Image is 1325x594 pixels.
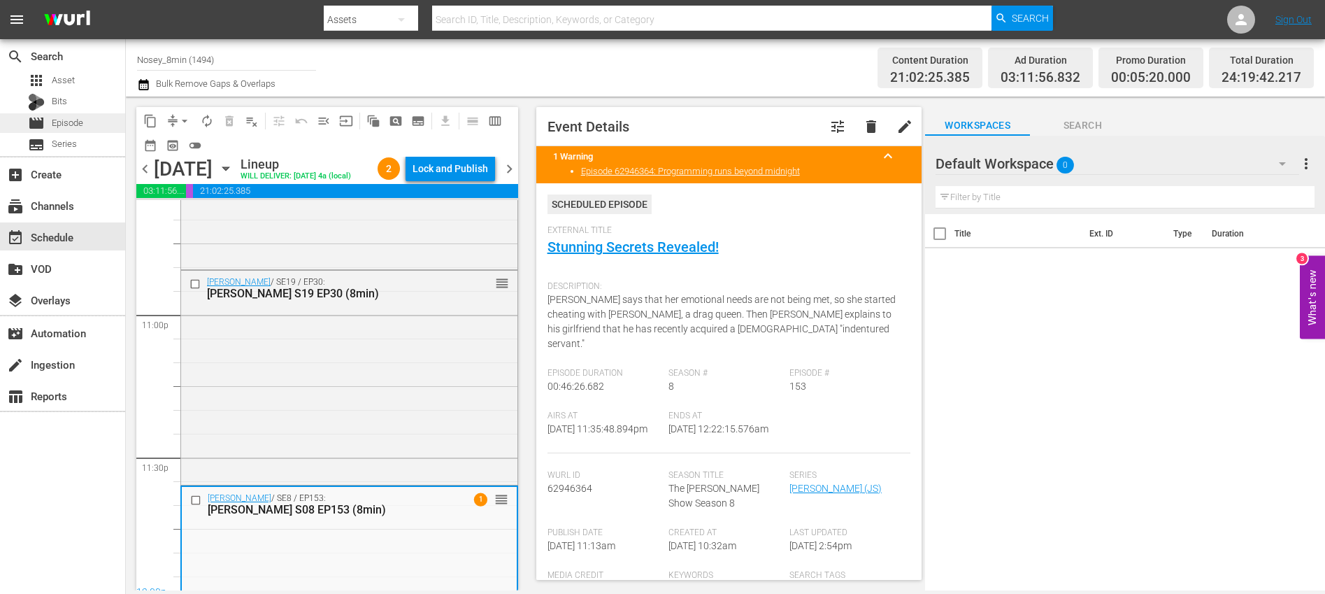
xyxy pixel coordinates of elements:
[407,110,429,132] span: Create Series Block
[154,78,275,89] span: Bulk Remove Gaps & Overlaps
[896,118,913,135] span: edit
[207,277,447,300] div: / SE19 / EP30:
[668,368,782,379] span: Season #
[1222,50,1301,70] div: Total Duration
[1275,14,1312,25] a: Sign Out
[166,114,180,128] span: compress
[547,528,661,539] span: Publish Date
[954,214,1081,253] th: Title
[789,470,903,481] span: Series
[52,116,83,130] span: Episode
[290,110,313,132] span: Revert to Primary Episode
[547,423,647,434] span: [DATE] 11:35:48.894pm
[218,110,241,132] span: Select an event to delete
[547,411,661,422] span: Airs At
[829,118,846,135] span: Customize Event
[207,277,271,287] a: [PERSON_NAME]
[385,110,407,132] span: Create Search Block
[241,172,351,181] div: WILL DELIVER: [DATE] 4a (local)
[7,388,24,405] span: Reports
[1165,214,1203,253] th: Type
[1222,70,1301,86] span: 24:19:42.217
[484,110,506,132] span: Week Calendar View
[208,503,447,516] div: [PERSON_NAME] S08 EP153 (8min)
[547,118,629,135] span: Event Details
[143,139,157,153] span: date_range_outlined
[28,72,45,89] span: Asset
[162,110,196,132] span: Remove Gaps & Overlaps
[7,292,24,309] span: Overlays
[28,115,45,132] span: Episode
[7,229,24,246] span: Schedule
[188,139,202,153] span: toggle_off
[378,163,400,174] span: 2
[1081,214,1164,253] th: Ext. ID
[7,167,24,183] span: Create
[789,540,852,551] span: [DATE] 2:54pm
[317,114,331,128] span: menu_open
[871,139,905,173] button: keyboard_arrow_up
[789,368,903,379] span: Episode #
[547,195,652,214] div: Scheduled Episode
[166,139,180,153] span: preview_outlined
[178,114,192,128] span: arrow_drop_down
[668,470,782,481] span: Season Title
[501,160,518,178] span: chevron_right
[495,276,509,291] span: reorder
[668,570,782,581] span: Keywords
[357,107,385,134] span: Refresh All Search Blocks
[890,70,970,86] span: 21:02:25.385
[1012,6,1049,31] span: Search
[7,261,24,278] span: VOD
[495,276,509,290] button: reorder
[28,94,45,111] div: Bits
[880,148,896,164] span: keyboard_arrow_up
[52,94,67,108] span: Bits
[136,184,186,198] span: 03:11:56.832
[7,198,24,215] span: Channels
[263,107,290,134] span: Customize Events
[313,110,335,132] span: Fill episodes with ad slates
[208,493,271,503] a: [PERSON_NAME]
[991,6,1053,31] button: Search
[1030,117,1135,134] span: Search
[668,483,759,509] span: The [PERSON_NAME] Show Season 8
[28,136,45,153] span: Series
[1203,214,1287,253] th: Duration
[547,294,896,349] span: [PERSON_NAME] says that her emotional needs are not being met, so she started cheating with [PERS...
[154,157,213,181] div: [DATE]
[488,114,502,128] span: calendar_view_week_outlined
[241,110,263,132] span: Clear Lineup
[925,117,1030,134] span: Workspaces
[196,110,218,132] span: Loop Content
[547,225,904,236] span: External Title
[888,110,922,143] button: edit
[429,107,457,134] span: Download as CSV
[668,423,768,434] span: [DATE] 12:22:15.576am
[339,114,353,128] span: input
[494,492,508,506] button: reorder
[8,11,25,28] span: menu
[193,184,518,198] span: 21:02:25.385
[389,114,403,128] span: pageview_outlined
[789,570,903,581] span: Search Tags
[52,137,77,151] span: Series
[547,368,661,379] span: Episode Duration
[366,114,380,128] span: auto_awesome_motion_outlined
[668,381,674,392] span: 8
[139,134,162,157] span: Month Calendar View
[547,239,719,255] a: Stunning Secrets Revealed!
[208,493,447,516] div: / SE8 / EP153:
[553,151,872,162] title: 1 Warning
[1298,155,1315,172] span: more_vert
[854,110,888,143] button: delete
[34,3,101,36] img: ans4CAIJ8jUAAAAAAAAAAAAAAAAAAAAAAAAgQb4GAAAAAAAAAAAAAAAAAAAAAAAAJMjXAAAAAAAAAAAAAAAAAAAAAAAAgAT5G...
[668,411,782,422] span: Ends At
[547,381,604,392] span: 00:46:26.682
[789,483,882,494] a: [PERSON_NAME] (JS)
[1001,70,1080,86] span: 03:11:56.832
[789,528,903,539] span: Last Updated
[1057,150,1074,180] span: 0
[821,110,854,143] button: tune
[890,50,970,70] div: Content Duration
